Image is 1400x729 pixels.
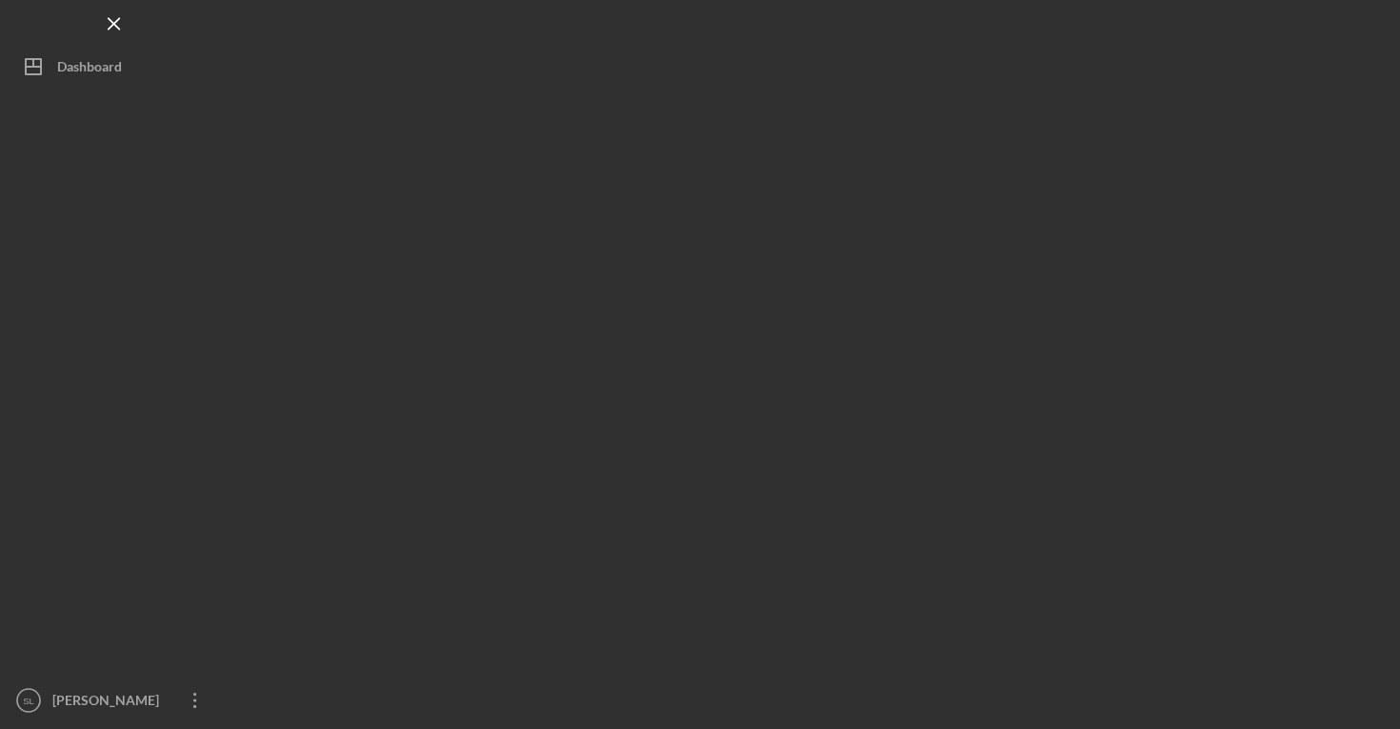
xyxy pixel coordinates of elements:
[23,696,34,706] text: SL
[57,48,122,91] div: Dashboard
[10,48,219,86] button: Dashboard
[10,681,219,719] button: SL[PERSON_NAME]
[48,681,171,724] div: [PERSON_NAME]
